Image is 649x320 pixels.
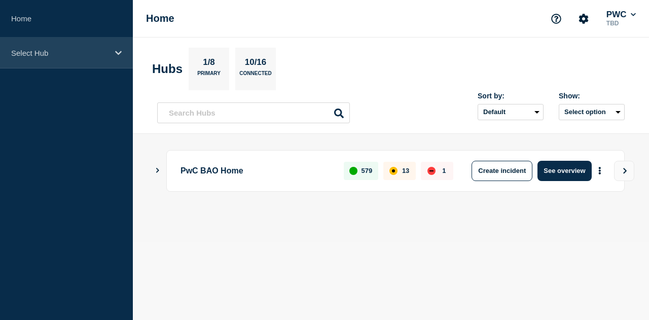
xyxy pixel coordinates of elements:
button: Account settings [573,8,594,29]
button: Select option [559,104,625,120]
p: 579 [362,167,373,174]
p: Connected [239,70,271,81]
button: PWC [604,10,638,20]
h1: Home [146,13,174,24]
p: PwC BAO Home [181,161,332,181]
p: 1 [442,167,446,174]
button: Create incident [472,161,532,181]
p: 13 [402,167,409,174]
p: Primary [197,70,221,81]
button: View [614,161,634,181]
h2: Hubs [152,62,183,76]
p: 1/8 [199,57,219,70]
button: More actions [593,161,606,180]
button: See overview [537,161,591,181]
div: up [349,167,357,175]
div: affected [389,167,398,175]
p: 10/16 [241,57,270,70]
input: Search Hubs [157,102,350,123]
div: Sort by: [478,92,544,100]
button: Show Connected Hubs [155,167,160,174]
p: TBD [604,20,638,27]
button: Support [546,8,567,29]
div: Show: [559,92,625,100]
select: Sort by [478,104,544,120]
p: Select Hub [11,49,109,57]
div: down [427,167,436,175]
